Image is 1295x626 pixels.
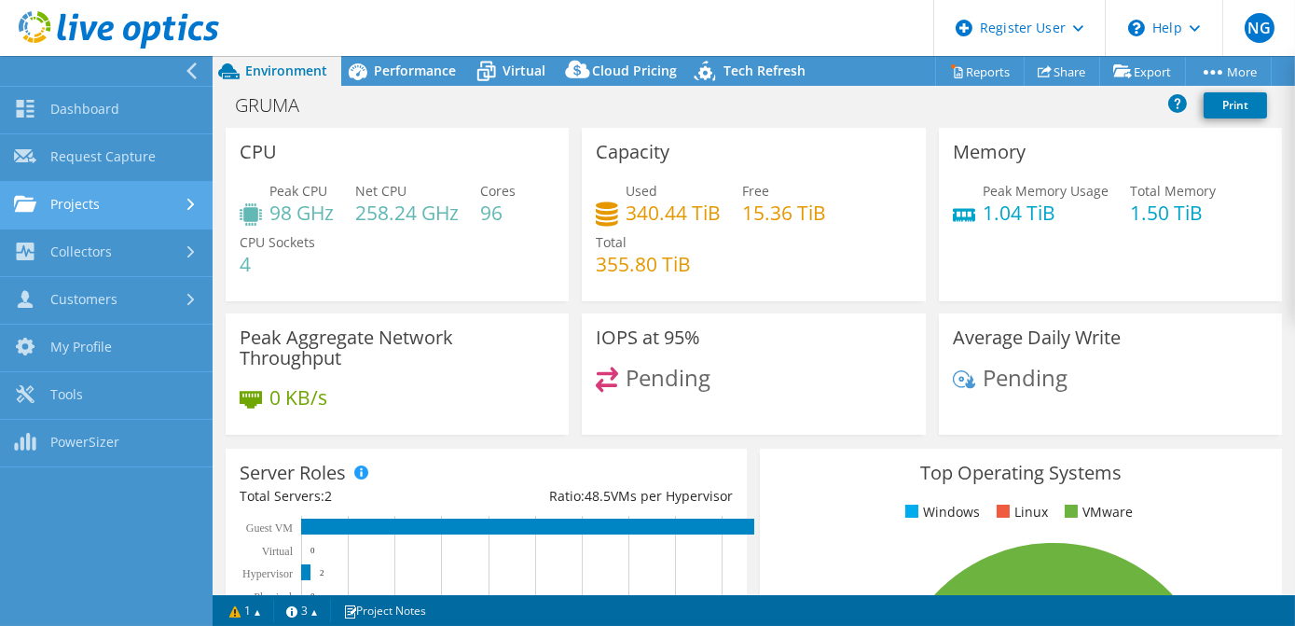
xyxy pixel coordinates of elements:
[983,202,1109,223] h4: 1.04 TiB
[935,57,1025,86] a: Reports
[269,202,334,223] h4: 98 GHz
[242,567,293,580] text: Hypervisor
[953,142,1026,162] h3: Memory
[355,202,459,223] h4: 258.24 GHz
[240,486,487,507] div: Total Servers:
[742,182,769,200] span: Free
[269,387,327,408] h4: 0 KB/s
[240,327,555,369] h3: Peak Aggregate Network Throughput
[320,568,324,577] text: 2
[585,487,611,505] span: 48.5
[487,486,734,507] div: Ratio: VMs per Hypervisor
[246,522,293,535] text: Guest VM
[1245,13,1274,43] span: NG
[240,463,346,483] h3: Server Roles
[1128,20,1145,36] svg: \n
[245,62,327,79] span: Environment
[983,362,1068,393] span: Pending
[1060,502,1133,522] li: VMware
[262,545,294,558] text: Virtual
[240,233,315,251] span: CPU Sockets
[983,182,1109,200] span: Peak Memory Usage
[1130,202,1216,223] h4: 1.50 TiB
[240,254,315,274] h4: 4
[216,599,274,622] a: 1
[1099,57,1186,86] a: Export
[227,95,328,116] h1: GRUMA
[254,591,292,604] text: Physical
[742,202,826,223] h4: 15.36 TiB
[330,599,439,622] a: Project Notes
[723,62,806,79] span: Tech Refresh
[269,182,327,200] span: Peak CPU
[626,202,721,223] h4: 340.44 TiB
[324,487,332,505] span: 2
[596,327,700,348] h3: IOPS at 95%
[374,62,456,79] span: Performance
[240,142,277,162] h3: CPU
[592,62,677,79] span: Cloud Pricing
[596,233,627,251] span: Total
[310,546,315,555] text: 0
[1130,182,1216,200] span: Total Memory
[1204,92,1267,118] a: Print
[953,327,1121,348] h3: Average Daily Write
[503,62,545,79] span: Virtual
[626,182,657,200] span: Used
[310,591,315,601] text: 0
[901,502,980,522] li: Windows
[596,254,691,274] h4: 355.80 TiB
[596,142,669,162] h3: Capacity
[1024,57,1100,86] a: Share
[626,362,710,393] span: Pending
[480,182,516,200] span: Cores
[992,502,1048,522] li: Linux
[774,463,1267,483] h3: Top Operating Systems
[480,202,516,223] h4: 96
[355,182,406,200] span: Net CPU
[273,599,331,622] a: 3
[1185,57,1272,86] a: More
